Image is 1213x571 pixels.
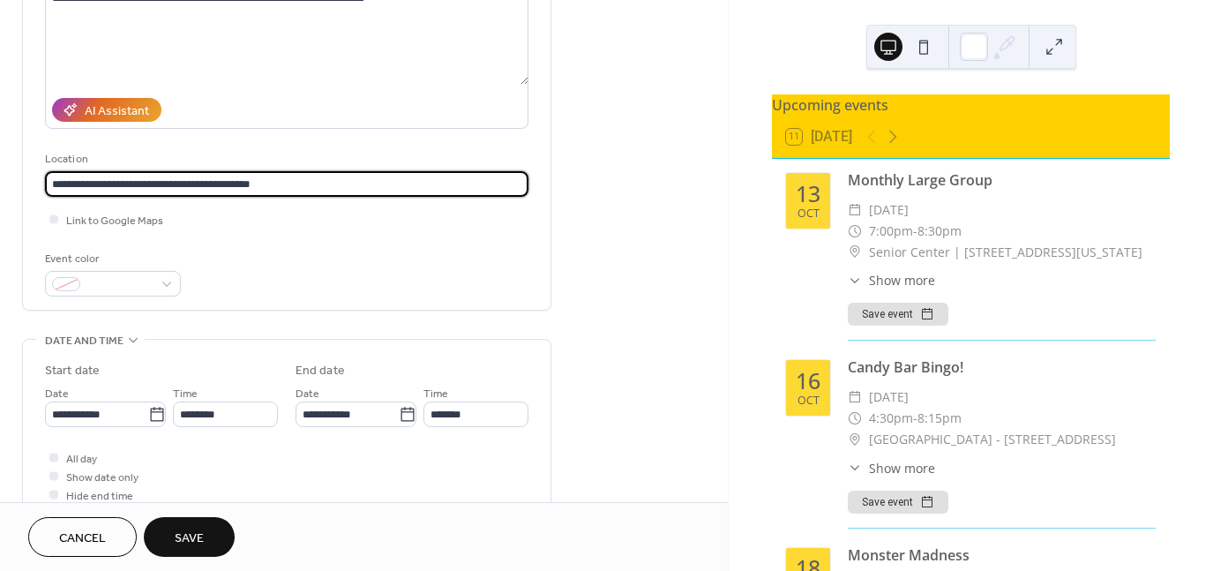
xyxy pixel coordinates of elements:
[848,459,935,477] button: ​Show more
[45,362,100,380] div: Start date
[85,102,149,121] div: AI Assistant
[423,385,448,403] span: Time
[66,469,139,487] span: Show date only
[66,212,163,230] span: Link to Google Maps
[869,387,909,408] span: [DATE]
[848,459,862,477] div: ​
[796,183,820,205] div: 13
[45,250,177,268] div: Event color
[913,408,917,429] span: -
[848,491,948,514] button: Save event
[848,271,862,289] div: ​
[175,530,204,548] span: Save
[848,199,862,221] div: ​
[869,429,1116,450] span: [GEOGRAPHIC_DATA] - [STREET_ADDRESS]
[144,517,235,557] button: Save
[848,271,935,289] button: ​Show more
[45,332,124,350] span: Date and time
[848,545,1156,566] div: Monster Madness
[848,387,862,408] div: ​
[917,221,962,242] span: 8:30pm
[28,517,137,557] button: Cancel
[797,208,820,220] div: Oct
[772,94,1170,116] div: Upcoming events
[59,530,106,548] span: Cancel
[848,357,1156,378] div: Candy Bar Bingo!
[869,459,935,477] span: Show more
[869,242,1142,263] span: Senior Center | [STREET_ADDRESS][US_STATE]
[848,303,948,326] button: Save event
[869,221,913,242] span: 7:00pm
[796,370,820,392] div: 16
[66,450,97,469] span: All day
[848,408,862,429] div: ​
[917,408,962,429] span: 8:15pm
[45,150,525,169] div: Location
[797,395,820,407] div: Oct
[848,221,862,242] div: ​
[296,385,319,403] span: Date
[869,199,909,221] span: [DATE]
[848,429,862,450] div: ​
[913,221,917,242] span: -
[66,487,133,506] span: Hide end time
[869,271,935,289] span: Show more
[52,98,161,122] button: AI Assistant
[848,242,862,263] div: ​
[869,408,913,429] span: 4:30pm
[173,385,198,403] span: Time
[296,362,345,380] div: End date
[45,385,69,403] span: Date
[848,169,1156,191] div: Monthly Large Group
